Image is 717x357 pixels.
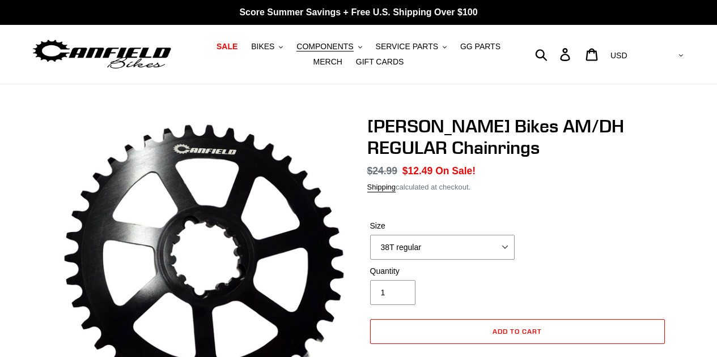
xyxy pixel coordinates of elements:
a: Shipping [367,183,396,192]
span: BIKES [251,42,274,51]
h1: [PERSON_NAME] Bikes AM/DH REGULAR Chainrings [367,115,668,159]
a: GIFT CARDS [350,54,410,70]
span: GIFT CARDS [356,57,404,67]
span: SERVICE PARTS [376,42,438,51]
a: SALE [211,39,243,54]
a: MERCH [308,54,348,70]
button: BIKES [245,39,289,54]
span: $12.49 [402,165,433,177]
button: Add to cart [370,319,665,344]
div: calculated at checkout. [367,182,668,193]
button: COMPONENTS [291,39,367,54]
a: GG PARTS [455,39,506,54]
label: Quantity [370,265,515,277]
span: COMPONENTS [296,42,353,51]
span: On Sale! [435,164,476,178]
span: Add to cart [493,327,542,336]
button: SERVICE PARTS [370,39,452,54]
s: $24.99 [367,165,398,177]
label: Size [370,220,515,232]
img: Canfield Bikes [31,37,173,72]
span: MERCH [313,57,342,67]
span: SALE [217,42,237,51]
span: GG PARTS [460,42,500,51]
